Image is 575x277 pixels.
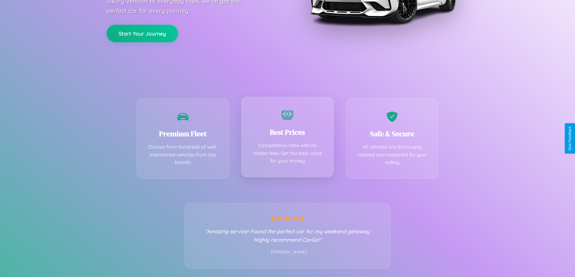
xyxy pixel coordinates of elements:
p: "Amazing service! Found the perfect car for my weekend getaway. Highly recommend CarGo!" [197,227,378,244]
button: Start Your Journey [107,25,178,42]
h3: Best Prices [251,127,324,137]
p: Choose from hundreds of well-maintained vehicles from top brands [146,143,220,166]
h3: Premium Fleet [146,129,220,139]
div: Give Feedback [568,126,572,151]
h3: Safe & Secure [355,129,429,139]
p: - [PERSON_NAME] [197,248,378,256]
p: All vehicles are thoroughly cleaned and inspected for your safety [355,143,429,166]
p: Competitive rates with no hidden fees. Get the best value for your money [251,142,324,165]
